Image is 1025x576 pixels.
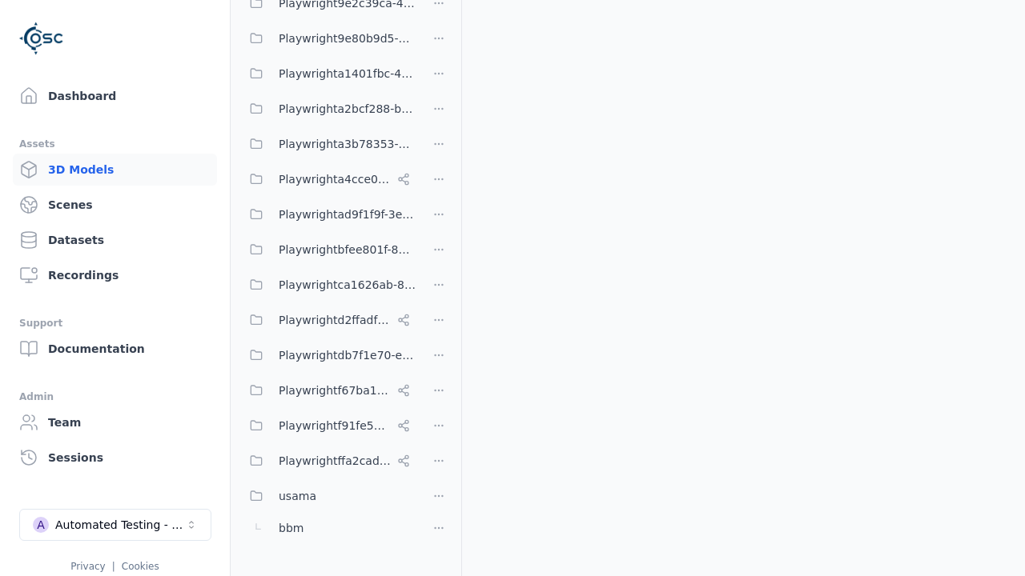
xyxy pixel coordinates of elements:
div: Admin [19,387,211,406]
span: Playwrightdb7f1e70-e54d-4da7-b38d-464ac70cc2ba [279,346,416,365]
button: Playwrightbfee801f-8be1-42a6-b774-94c49e43b650 [240,234,416,266]
button: Select a workspace [19,509,211,541]
span: Playwrightf91fe523-dd75-44f3-a953-451f6070cb42 [279,416,391,435]
button: Playwrightad9f1f9f-3e6a-4231-8f19-c506bf64a382 [240,198,416,230]
div: A [33,517,49,533]
button: Playwrightca1626ab-8cec-4ddc-b85a-2f9392fe08d1 [240,269,416,301]
a: Datasets [13,224,217,256]
a: Dashboard [13,80,217,112]
div: Support [19,314,211,333]
span: Playwrighta3b78353-5999-46c5-9eab-70007203469a [279,134,416,154]
span: | [112,561,115,572]
span: usama [279,486,316,506]
button: Playwright9e80b9d5-ab0b-4e8f-a3de-da46b25b8298 [240,22,416,54]
div: Automated Testing - Playwright [55,517,185,533]
button: Playwrighta1401fbc-43d7-48dd-a309-be935d99d708 [240,58,416,90]
a: Team [13,406,217,438]
a: Scenes [13,189,217,221]
a: Privacy [70,561,105,572]
span: Playwrightffa2cad8-0214-4c2f-a758-8e9593c5a37e [279,451,391,470]
span: Playwrightf67ba199-386a-42d1-aebc-3b37e79c7296 [279,381,391,400]
span: Playwright9e80b9d5-ab0b-4e8f-a3de-da46b25b8298 [279,29,416,48]
a: Cookies [122,561,159,572]
button: Playwrighta3b78353-5999-46c5-9eab-70007203469a [240,128,416,160]
a: Sessions [13,442,217,474]
button: Playwrightdb7f1e70-e54d-4da7-b38d-464ac70cc2ba [240,339,416,371]
button: Playwrightf91fe523-dd75-44f3-a953-451f6070cb42 [240,410,416,442]
button: Playwrighta2bcf288-bf98-4a20-b5e5-80b55158b412 [240,93,416,125]
span: Playwrighta1401fbc-43d7-48dd-a309-be935d99d708 [279,64,416,83]
a: Recordings [13,259,217,291]
span: Playwrightbfee801f-8be1-42a6-b774-94c49e43b650 [279,240,416,259]
a: Documentation [13,333,217,365]
span: Playwrightad9f1f9f-3e6a-4231-8f19-c506bf64a382 [279,205,416,224]
span: Playwrighta2bcf288-bf98-4a20-b5e5-80b55158b412 [279,99,416,118]
button: bbm [240,512,416,544]
button: Playwrightd2ffadf0-c973-454c-8fcf-dadaeffcb802 [240,304,416,336]
button: Playwrightf67ba199-386a-42d1-aebc-3b37e79c7296 [240,374,416,406]
span: Playwrighta4cce06a-a8e6-4c0d-bfc1-93e8d78d750a [279,170,391,189]
img: Logo [19,16,64,61]
span: Playwrightd2ffadf0-c973-454c-8fcf-dadaeffcb802 [279,310,391,330]
span: bbm [279,518,303,538]
a: 3D Models [13,154,217,186]
div: Assets [19,134,211,154]
button: Playwrighta4cce06a-a8e6-4c0d-bfc1-93e8d78d750a [240,163,416,195]
button: Playwrightffa2cad8-0214-4c2f-a758-8e9593c5a37e [240,445,416,477]
span: Playwrightca1626ab-8cec-4ddc-b85a-2f9392fe08d1 [279,275,416,294]
button: usama [240,480,416,512]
